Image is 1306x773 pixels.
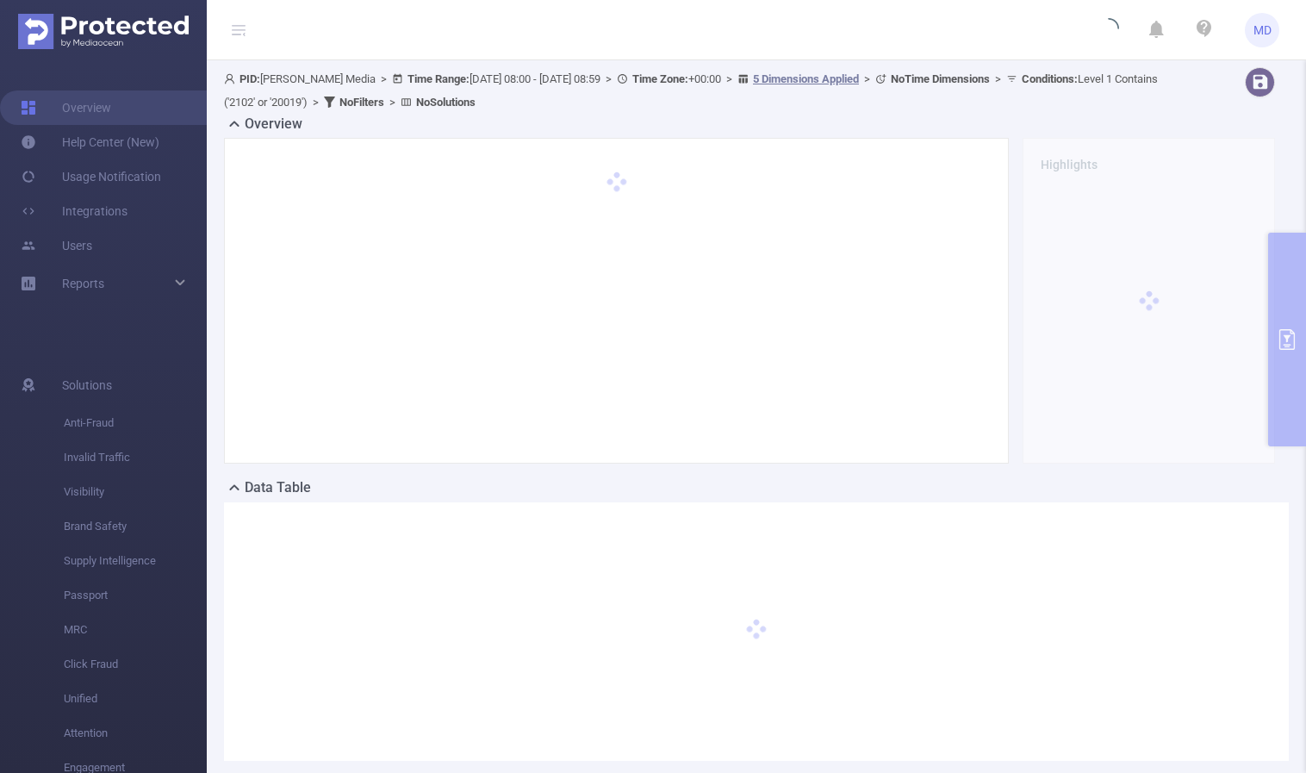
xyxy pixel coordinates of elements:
b: Time Zone: [632,72,688,85]
b: Conditions : [1022,72,1078,85]
span: > [308,96,324,109]
span: Anti-Fraud [64,406,207,440]
span: > [600,72,617,85]
a: Reports [62,266,104,301]
b: No Solutions [416,96,476,109]
span: Click Fraud [64,647,207,682]
span: > [721,72,737,85]
span: Passport [64,578,207,613]
span: Visibility [64,475,207,509]
span: MD [1253,13,1272,47]
span: > [376,72,392,85]
span: Attention [64,716,207,751]
a: Users [21,228,92,263]
i: icon: user [224,73,239,84]
span: Supply Intelligence [64,544,207,578]
span: Reports [62,277,104,290]
b: Time Range: [407,72,470,85]
img: Protected Media [18,14,189,49]
u: 5 Dimensions Applied [753,72,859,85]
a: Usage Notification [21,159,161,194]
a: Integrations [21,194,127,228]
a: Overview [21,90,111,125]
span: > [859,72,875,85]
b: No Time Dimensions [891,72,990,85]
span: [PERSON_NAME] Media [DATE] 08:00 - [DATE] 08:59 +00:00 [224,72,1158,109]
span: Invalid Traffic [64,440,207,475]
b: PID: [239,72,260,85]
i: icon: loading [1098,18,1119,42]
h2: Overview [245,114,302,134]
h2: Data Table [245,477,311,498]
span: > [990,72,1006,85]
span: Unified [64,682,207,716]
b: No Filters [339,96,384,109]
span: Solutions [62,368,112,402]
span: > [384,96,401,109]
span: MRC [64,613,207,647]
span: Brand Safety [64,509,207,544]
a: Help Center (New) [21,125,159,159]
